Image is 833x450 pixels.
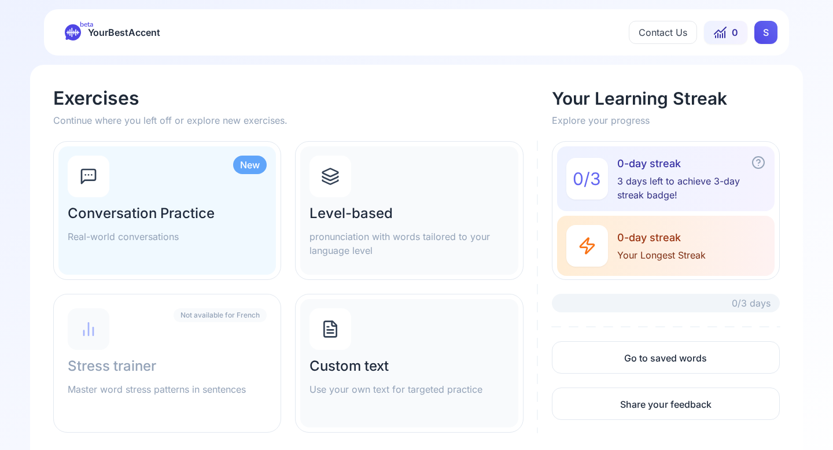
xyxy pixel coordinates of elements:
[53,113,538,127] p: Continue where you left off or explore new exercises.
[309,382,508,396] p: Use your own text for targeted practice
[754,21,777,44] button: SS
[309,204,508,223] h2: Level-based
[754,21,777,44] div: S
[617,174,765,202] span: 3 days left to achieve 3-day streak badge!
[617,156,765,172] span: 0-day streak
[552,113,780,127] p: Explore your progress
[295,141,523,280] a: Level-basedpronunciation with words tailored to your language level
[309,357,508,375] h2: Custom text
[309,230,508,257] p: pronunciation with words tailored to your language level
[53,141,281,280] a: NewConversation PracticeReal-world conversations
[174,308,267,322] span: Not available for French
[56,24,169,40] a: betaYourBestAccent
[295,294,523,433] a: Custom textUse your own text for targeted practice
[53,88,538,109] h1: Exercises
[629,21,697,44] button: Contact Us
[88,24,160,40] span: YourBestAccent
[552,388,780,420] a: Share your feedback
[68,204,267,223] h2: Conversation Practice
[704,21,747,44] button: 0
[617,248,706,262] span: Your Longest Streak
[68,230,267,244] p: Real-world conversations
[68,382,267,396] p: Master word stress patterns in sentences
[573,168,601,189] span: 0 / 3
[732,296,771,310] span: 0/3 days
[80,20,93,29] span: beta
[68,357,267,375] h2: Stress trainer
[617,230,706,246] span: 0-day streak
[233,156,267,174] div: New
[552,88,780,109] h2: Your Learning Streak
[732,25,738,39] span: 0
[552,341,780,374] a: Go to saved words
